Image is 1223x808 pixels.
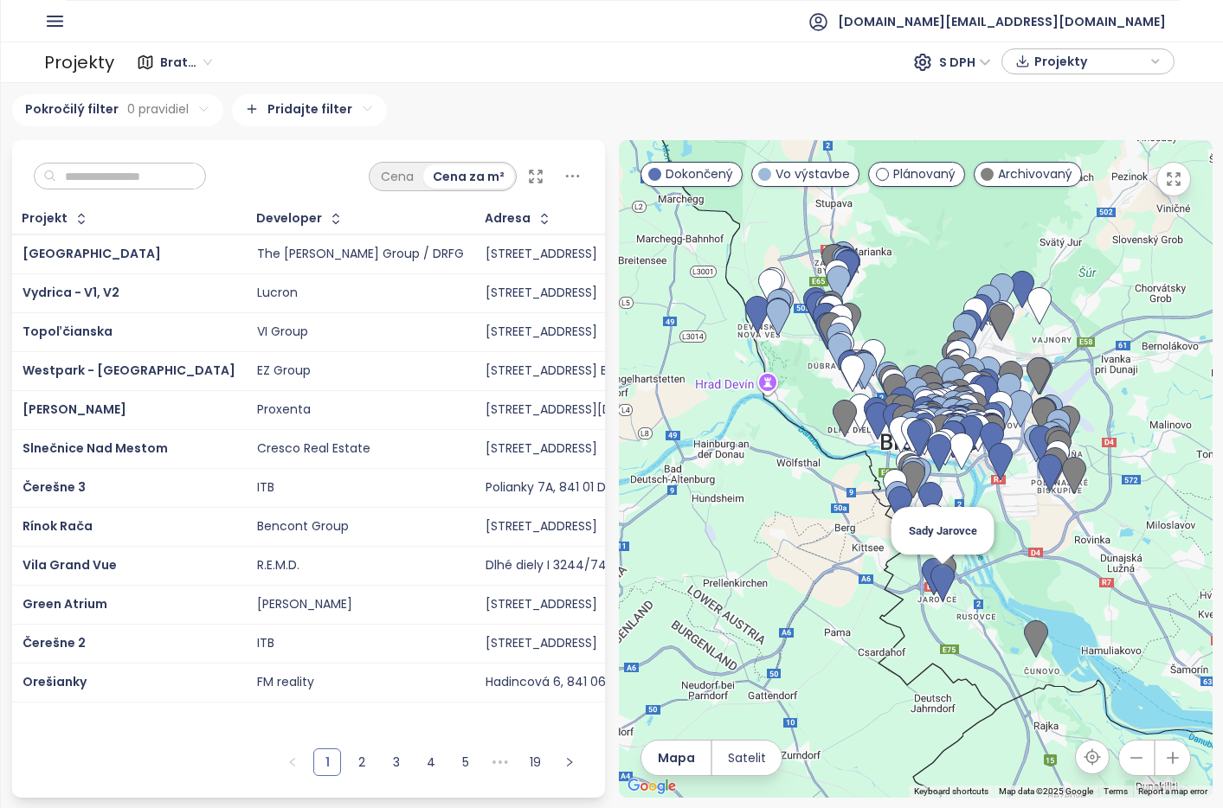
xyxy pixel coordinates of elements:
[257,402,311,418] div: Proxenta
[623,775,680,798] a: Open this area in Google Maps (opens a new window)
[486,247,597,262] div: [STREET_ADDRESS]
[383,748,410,776] li: 3
[349,749,375,775] a: 2
[486,363,648,379] div: [STREET_ADDRESS] Bystrica
[712,741,782,775] button: Satelit
[418,749,444,775] a: 4
[914,786,988,798] button: Keyboard shortcuts
[257,247,464,262] div: The [PERSON_NAME] Group / DRFG
[485,213,531,224] div: Adresa
[160,49,212,75] span: Bratislava I-V
[23,517,93,535] a: Rínok Rača
[23,401,126,418] a: [PERSON_NAME]
[257,441,370,457] div: Cresco Real Estate
[23,284,119,301] a: Vydrica - V1, V2
[453,749,479,775] a: 5
[23,362,235,379] a: Westpark - [GEOGRAPHIC_DATA]
[1138,786,1207,796] a: Report a map error
[999,786,1093,796] span: Map data ©2025 Google
[257,480,274,496] div: ITB
[383,749,409,775] a: 3
[556,748,583,776] li: Nasledujúca strana
[556,748,583,776] button: right
[313,748,341,776] li: 1
[486,558,917,574] div: Dlhé diely I 3244/74, 841 04 [GEOGRAPHIC_DATA], [GEOGRAPHIC_DATA]
[998,164,1072,183] span: Archivovaný
[486,480,788,496] div: Polianky 7A, 841 01 Dúbravka, [GEOGRAPHIC_DATA]
[23,439,168,457] a: Slnečnice Nad Mestom
[314,749,340,775] a: 1
[257,324,308,340] div: VI Group
[12,94,223,126] div: Pokročilý filter
[1104,786,1128,796] a: Terms
[257,363,311,379] div: EZ Group
[838,1,1166,42] span: [DOMAIN_NAME][EMAIL_ADDRESS][DOMAIN_NAME]
[127,99,189,119] span: 0 pravidiel
[257,636,274,651] div: ITB
[22,213,68,224] div: Projekt
[623,775,680,798] img: Google
[256,213,322,224] div: Developer
[776,164,850,183] span: Vo výstavbe
[486,748,514,776] span: •••
[257,558,299,574] div: R.E.M.D.
[893,164,956,183] span: Plánovaný
[279,748,306,776] li: Predchádzajúca strana
[23,634,86,651] a: Čerešne 2
[23,478,86,496] a: Čerešne 3
[486,597,597,612] div: [STREET_ADDRESS]
[486,285,597,301] div: [STREET_ADDRESS]
[452,748,480,776] li: 5
[939,49,991,75] span: S DPH
[257,285,298,301] div: Lucron
[279,748,306,776] button: left
[908,524,976,537] span: Sady Jarovce
[486,636,597,651] div: [STREET_ADDRESS]
[564,757,575,767] span: right
[522,749,548,775] a: 19
[257,675,314,690] div: FM reality
[1011,48,1165,74] div: button
[371,164,423,189] div: Cena
[486,748,514,776] li: Nasledujúcich 5 strán
[486,324,597,340] div: [STREET_ADDRESS]
[23,245,161,262] a: [GEOGRAPHIC_DATA]
[257,597,352,612] div: [PERSON_NAME]
[486,402,638,418] div: [STREET_ADDRESS][DATE]
[287,757,298,767] span: left
[658,748,695,767] span: Mapa
[44,45,114,80] div: Projekty
[486,441,597,457] div: [STREET_ADDRESS]
[641,741,711,775] button: Mapa
[23,556,117,574] a: Vila Grand Vue
[23,673,87,690] a: Orešianky
[1034,48,1146,74] span: Projekty
[232,94,387,126] div: Pridajte filter
[348,748,376,776] li: 2
[23,595,107,612] a: Green Atrium
[23,323,113,340] a: Topoľčianska
[486,519,597,535] div: [STREET_ADDRESS]
[521,748,549,776] li: 19
[486,675,928,690] div: Hadincová 6, 841 06 Záhorská [GEOGRAPHIC_DATA], [GEOGRAPHIC_DATA]
[423,164,514,189] div: Cena za m²
[417,748,445,776] li: 4
[666,164,733,183] span: Dokončený
[257,519,349,535] div: Bencont Group
[728,748,766,767] span: Satelit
